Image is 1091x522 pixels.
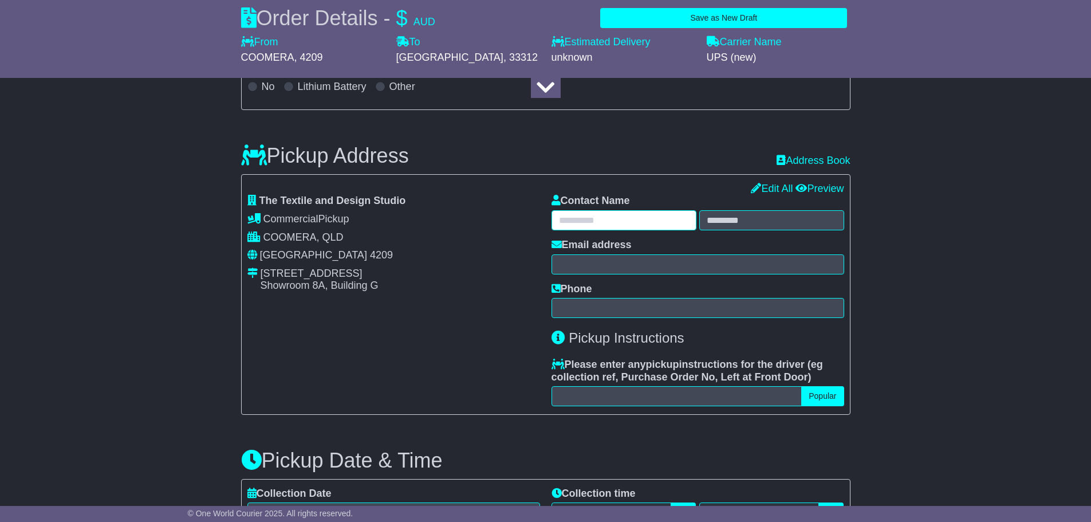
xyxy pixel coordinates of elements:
[294,52,323,63] span: , 4209
[241,52,294,63] span: COOMERA
[707,36,782,49] label: Carrier Name
[241,36,278,49] label: From
[396,6,408,30] span: $
[600,8,847,28] button: Save as New Draft
[241,6,435,30] div: Order Details -
[188,509,353,518] span: © One World Courier 2025. All rights reserved.
[777,155,850,167] a: Address Book
[396,36,420,49] label: To
[396,52,503,63] span: [GEOGRAPHIC_DATA]
[801,386,844,406] button: Popular
[413,16,435,28] span: AUD
[263,231,344,243] span: COOMERA, QLD
[751,183,793,194] a: Edit All
[707,52,850,64] div: UPS (new)
[247,488,332,500] label: Collection Date
[552,52,695,64] div: unknown
[247,213,540,226] div: Pickup
[552,283,592,296] label: Phone
[795,183,844,194] a: Preview
[552,239,632,252] label: Email address
[241,144,409,167] h3: Pickup Address
[260,249,367,261] span: [GEOGRAPHIC_DATA]
[261,280,379,292] div: Showroom 8A, Building G
[370,249,393,261] span: 4209
[241,449,850,472] h3: Pickup Date & Time
[503,52,538,63] span: , 33312
[646,359,679,370] span: pickup
[259,195,406,206] span: The Textile and Design Studio
[261,268,379,280] div: [STREET_ADDRESS]
[552,359,823,383] span: eg collection ref, Purchase Order No, Left at Front Door
[552,488,636,500] label: Collection time
[552,195,630,207] label: Contact Name
[569,330,684,346] span: Pickup Instructions
[263,213,318,225] span: Commercial
[552,36,695,49] label: Estimated Delivery
[552,359,844,383] label: Please enter any instructions for the driver ( )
